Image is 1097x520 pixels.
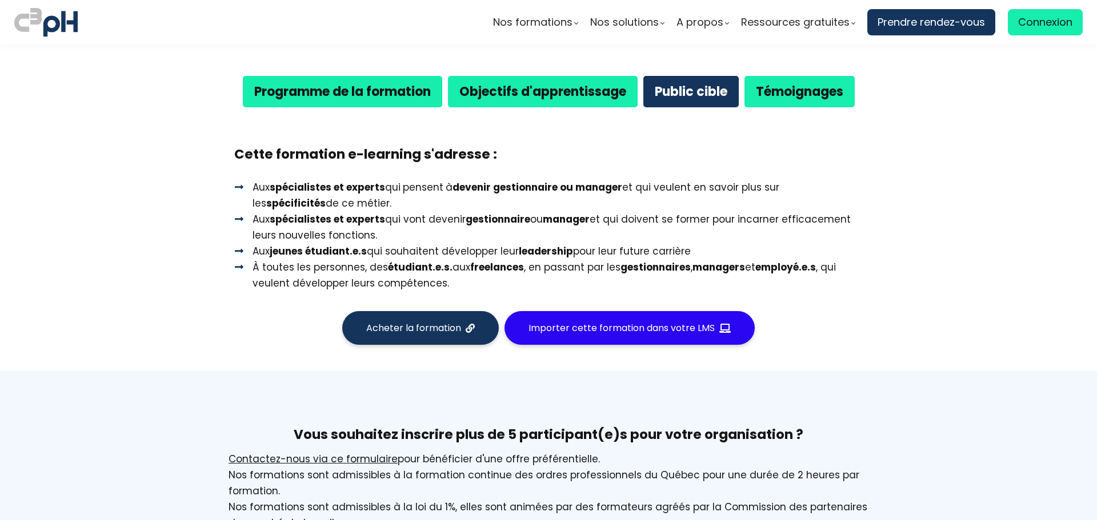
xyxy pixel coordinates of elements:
a: Contactez-nous via ce formulaire [229,452,398,466]
b: Objectifs d'apprentissage [459,83,626,100]
span: Prendre rendez-vous [878,14,985,31]
b: Public cible [655,83,727,100]
div: À toutes les personnes, des aux , en passant par les , et , qui veulent développer leurs compéten... [244,259,863,291]
b: spécialistes et experts [270,180,385,194]
span: A propos [676,14,723,31]
b: managers [692,260,745,274]
button: Acheter la formation [342,311,499,345]
span: Nos formations [493,14,572,31]
b: devenir gestionnaire ou manager [453,180,622,194]
div: Aux qui vont devenir ou et qui doivent se former pour incarner efficacement leurs nouvelles fonct... [244,211,863,243]
h4: Vous souhaitez inscrire plus de 5 participant(e)s pour votre organisation ? [229,425,868,445]
span: Ressources gratuites [741,14,850,31]
b: gestionnaire [466,212,530,226]
b: employé.e.s [755,260,816,274]
span: pour bénéficier d'une offre préférentielle. [229,452,600,466]
b: Programme de la formation [254,83,431,100]
span: Connexion [1018,14,1072,31]
b: leadership [519,244,573,258]
h4: Cette formation e-learning s'adresse : [234,144,863,165]
b: étudiant.e.s. [388,260,453,274]
b: Témoignages [756,83,843,100]
b: spécificités [266,196,326,210]
img: logo C3PH [14,6,78,39]
a: Connexion [1008,9,1083,35]
b: jeunes étudiant.e.s [270,244,367,258]
span: Nos solutions [590,14,659,31]
div: Aux qui souhaitent développer leur pour leur future carrière [244,243,691,259]
a: Prendre rendez-vous [867,9,995,35]
span: Acheter la formation [366,321,461,335]
b: spécialistes et experts [270,212,385,226]
span: Nos formations sont admissibles à la formation continue des ordres professionnels du Québec pour ... [229,468,859,498]
b: gestionnaires [620,260,691,274]
b: manager [543,212,590,226]
b: freelances [470,260,524,274]
div: Aux qui pensent à et qui veulent en savoir plus sur les de ce métier. [244,179,863,211]
button: Importer cette formation dans votre LMS [505,311,755,345]
span: Importer cette formation dans votre LMS [529,321,715,335]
